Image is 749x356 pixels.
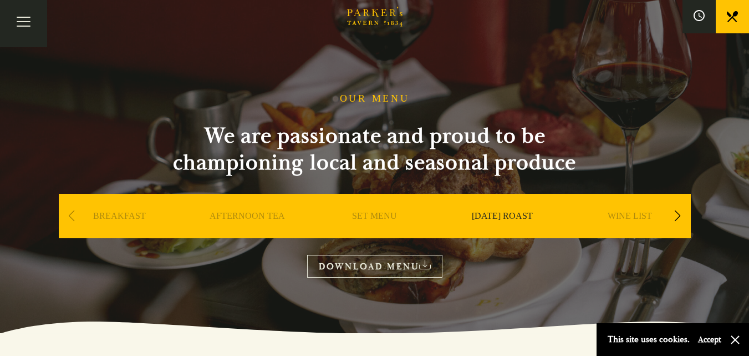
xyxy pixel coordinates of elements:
p: This site uses cookies. [608,332,690,348]
a: [DATE] ROAST [472,210,533,255]
div: 5 / 9 [569,194,691,272]
div: 3 / 9 [314,194,436,272]
a: BREAKFAST [93,210,146,255]
a: DOWNLOAD MENU [307,255,442,278]
div: Previous slide [64,204,79,228]
h1: OUR MENU [340,93,410,105]
div: 2 / 9 [186,194,308,272]
button: Accept [698,334,721,345]
a: AFTERNOON TEA [210,210,285,255]
div: 4 / 9 [441,194,563,272]
a: WINE LIST [608,210,652,255]
a: SET MENU [352,210,397,255]
button: Close and accept [730,334,741,345]
h2: We are passionate and proud to be championing local and seasonal produce [153,123,597,176]
div: 1 / 9 [59,194,181,272]
div: Next slide [670,204,685,228]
